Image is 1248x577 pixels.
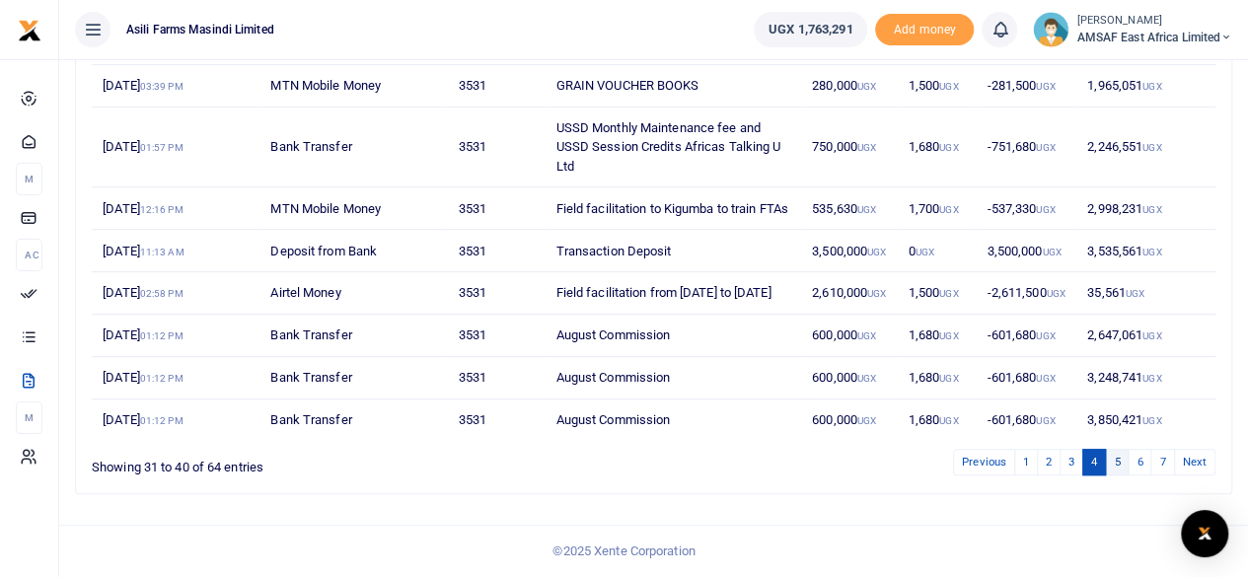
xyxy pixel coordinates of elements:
small: UGX [867,288,886,299]
small: UGX [1036,142,1055,153]
td: 600,000 [801,357,898,399]
td: MTN Mobile Money [259,187,447,230]
small: UGX [857,415,876,426]
td: 3,248,741 [1076,357,1215,399]
small: UGX [939,330,958,341]
small: UGX [857,81,876,92]
a: Next [1174,449,1215,475]
td: [DATE] [92,272,259,315]
small: UGX [1142,142,1161,153]
td: 3531 [447,272,545,315]
td: 3531 [447,399,545,441]
small: UGX [916,247,934,257]
td: 280,000 [801,65,898,108]
a: logo-small logo-large logo-large [18,22,41,36]
td: 2,998,231 [1076,187,1215,230]
td: -601,680 [976,399,1076,441]
small: UGX [1036,330,1055,341]
td: [DATE] [92,108,259,188]
td: 1,680 [897,315,976,357]
small: UGX [1036,81,1055,92]
a: 2 [1037,449,1061,475]
td: Transaction Deposit [545,230,801,272]
td: 535,630 [801,187,898,230]
small: UGX [1142,247,1161,257]
a: 1 [1014,449,1038,475]
td: 3531 [447,187,545,230]
small: UGX [857,204,876,215]
a: Add money [875,21,974,36]
a: 7 [1150,449,1174,475]
small: [PERSON_NAME] [1076,13,1232,30]
small: UGX [1142,373,1161,384]
span: UGX 1,763,291 [769,20,852,39]
td: 1,700 [897,187,976,230]
small: UGX [939,415,958,426]
small: 03:39 PM [140,81,184,92]
small: 01:12 PM [140,415,184,426]
td: 3,850,421 [1076,399,1215,441]
a: Previous [953,449,1015,475]
td: -281,500 [976,65,1076,108]
a: profile-user [PERSON_NAME] AMSAF East Africa Limited [1033,12,1232,47]
small: UGX [939,142,958,153]
td: MTN Mobile Money [259,65,447,108]
td: 35,561 [1076,272,1215,315]
small: UGX [939,373,958,384]
td: 1,680 [897,399,976,441]
td: -601,680 [976,315,1076,357]
td: [DATE] [92,230,259,272]
td: 600,000 [801,399,898,441]
td: Deposit from Bank [259,230,447,272]
li: Toup your wallet [875,14,974,46]
small: 11:13 AM [140,247,184,257]
td: 3531 [447,65,545,108]
span: AMSAF East Africa Limited [1076,29,1232,46]
td: 3,535,561 [1076,230,1215,272]
small: UGX [1142,330,1161,341]
small: UGX [1046,288,1064,299]
td: Bank Transfer [259,357,447,399]
td: 2,647,061 [1076,315,1215,357]
td: August Commission [545,399,801,441]
td: [DATE] [92,315,259,357]
img: logo-small [18,19,41,42]
td: -2,611,500 [976,272,1076,315]
td: 1,965,051 [1076,65,1215,108]
td: Bank Transfer [259,108,447,188]
a: 6 [1128,449,1151,475]
small: UGX [867,247,886,257]
td: -537,330 [976,187,1076,230]
small: UGX [857,373,876,384]
a: 4 [1082,449,1106,475]
td: 750,000 [801,108,898,188]
small: UGX [939,81,958,92]
td: 3531 [447,315,545,357]
small: 12:16 PM [140,204,184,215]
span: Add money [875,14,974,46]
small: 01:12 PM [140,373,184,384]
small: UGX [939,204,958,215]
li: M [16,401,42,434]
td: Field facilitation from [DATE] to [DATE] [545,272,801,315]
td: 600,000 [801,315,898,357]
td: [DATE] [92,65,259,108]
small: UGX [857,142,876,153]
td: 3,500,000 [801,230,898,272]
img: profile-user [1033,12,1068,47]
small: 02:58 PM [140,288,184,299]
div: Open Intercom Messenger [1181,510,1228,557]
td: 3531 [447,357,545,399]
li: Wallet ballance [746,12,875,47]
td: 1,500 [897,65,976,108]
li: Ac [16,239,42,271]
small: UGX [1036,415,1055,426]
a: 3 [1060,449,1083,475]
small: UGX [1036,373,1055,384]
small: UGX [1042,247,1061,257]
small: UGX [1036,204,1055,215]
td: [DATE] [92,399,259,441]
td: August Commission [545,315,801,357]
td: -751,680 [976,108,1076,188]
div: Showing 31 to 40 of 64 entries [92,447,552,477]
